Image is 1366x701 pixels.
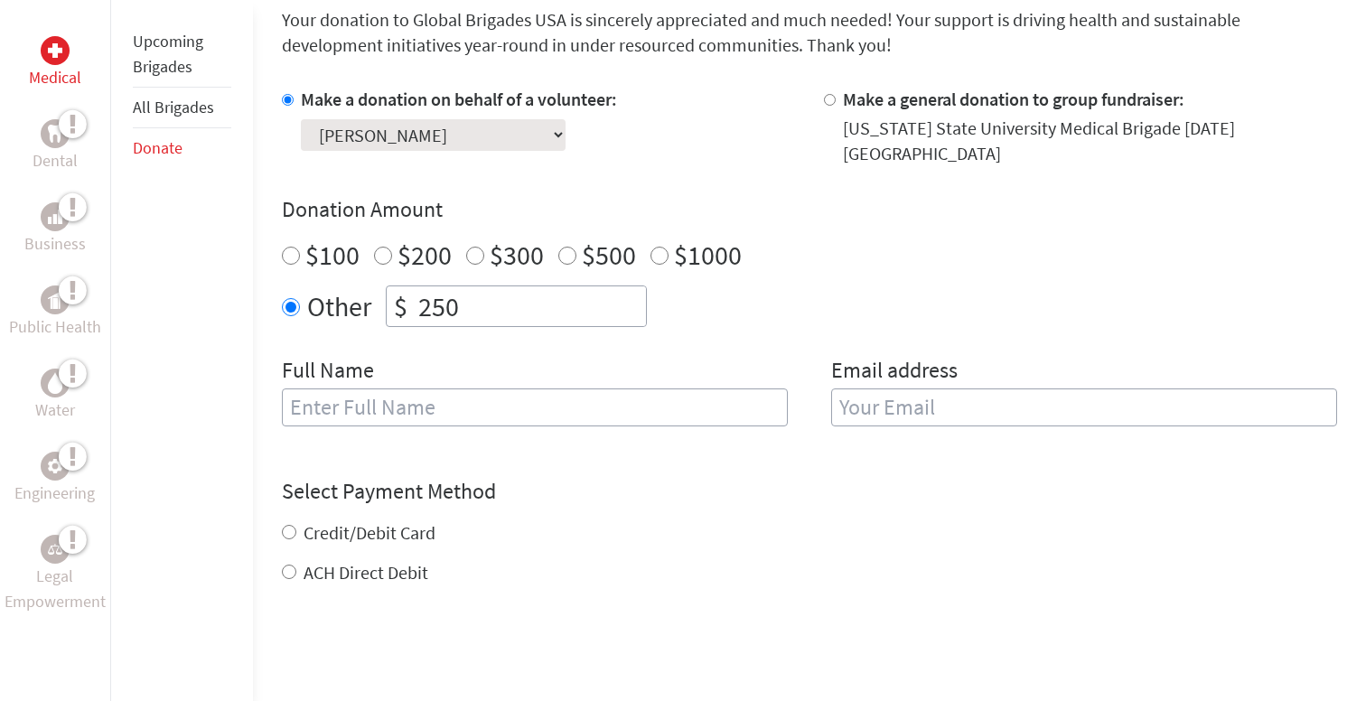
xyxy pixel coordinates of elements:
img: Medical [48,43,62,58]
label: $300 [490,238,544,272]
div: Public Health [41,285,70,314]
div: Legal Empowerment [41,535,70,564]
label: $1000 [674,238,742,272]
a: Upcoming Brigades [133,31,203,77]
label: $100 [305,238,360,272]
a: Donate [133,137,182,158]
div: Engineering [41,452,70,481]
div: Dental [41,119,70,148]
label: ACH Direct Debit [304,561,428,584]
label: Full Name [282,356,374,388]
label: Credit/Debit Card [304,521,435,544]
a: BusinessBusiness [24,202,86,257]
p: Public Health [9,314,101,340]
p: Medical [29,65,81,90]
img: Dental [48,125,62,142]
p: Dental [33,148,78,173]
p: Your donation to Global Brigades USA is sincerely appreciated and much needed! Your support is dr... [282,7,1337,58]
div: $ [387,286,415,326]
input: Your Email [831,388,1337,426]
label: $500 [582,238,636,272]
iframe: reCAPTCHA [282,622,557,692]
a: MedicalMedical [29,36,81,90]
img: Legal Empowerment [48,544,62,555]
p: Water [35,397,75,423]
div: [US_STATE] State University Medical Brigade [DATE] [GEOGRAPHIC_DATA] [843,116,1337,166]
div: Water [41,369,70,397]
div: Business [41,202,70,231]
li: Donate [133,128,231,168]
label: Make a donation on behalf of a volunteer: [301,88,617,110]
a: Public HealthPublic Health [9,285,101,340]
input: Enter Full Name [282,388,788,426]
p: Business [24,231,86,257]
img: Water [48,372,62,393]
img: Public Health [48,291,62,309]
input: Enter Amount [415,286,646,326]
div: Medical [41,36,70,65]
p: Engineering [14,481,95,506]
h4: Select Payment Method [282,477,1337,506]
img: Business [48,210,62,224]
label: Email address [831,356,958,388]
li: All Brigades [133,88,231,128]
li: Upcoming Brigades [133,22,231,88]
label: Other [307,285,371,327]
a: WaterWater [35,369,75,423]
a: Legal EmpowermentLegal Empowerment [4,535,107,614]
a: EngineeringEngineering [14,452,95,506]
a: DentalDental [33,119,78,173]
a: All Brigades [133,97,214,117]
label: $200 [398,238,452,272]
img: Engineering [48,459,62,473]
label: Make a general donation to group fundraiser: [843,88,1184,110]
h4: Donation Amount [282,195,1337,224]
p: Legal Empowerment [4,564,107,614]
